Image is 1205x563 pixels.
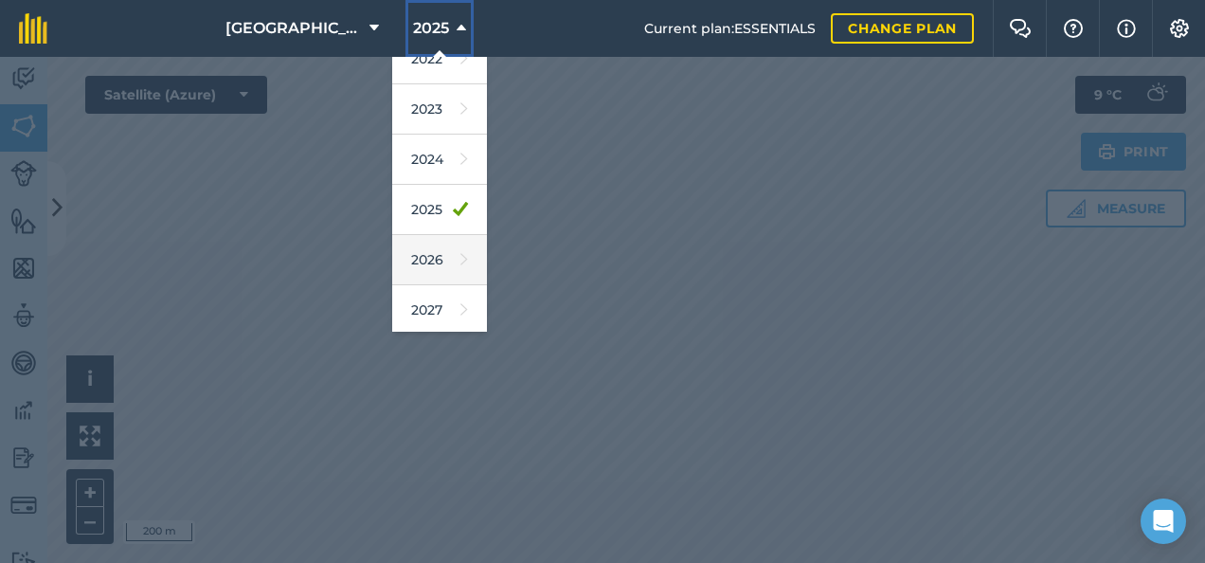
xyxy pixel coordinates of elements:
[392,185,487,235] a: 2025
[413,17,449,40] span: 2025
[392,285,487,336] a: 2027
[1009,19,1032,38] img: Two speech bubbles overlapping with the left bubble in the forefront
[392,34,487,84] a: 2022
[1141,499,1186,544] div: Open Intercom Messenger
[392,235,487,285] a: 2026
[392,135,487,185] a: 2024
[644,18,816,39] span: Current plan : ESSENTIALS
[225,17,362,40] span: [GEOGRAPHIC_DATA]
[19,13,47,44] img: fieldmargin Logo
[1062,19,1085,38] img: A question mark icon
[392,84,487,135] a: 2023
[1117,17,1136,40] img: svg+xml;base64,PHN2ZyB4bWxucz0iaHR0cDovL3d3dy53My5vcmcvMjAwMC9zdmciIHdpZHRoPSIxNyIgaGVpZ2h0PSIxNy...
[1168,19,1191,38] img: A cog icon
[831,13,974,44] a: Change plan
